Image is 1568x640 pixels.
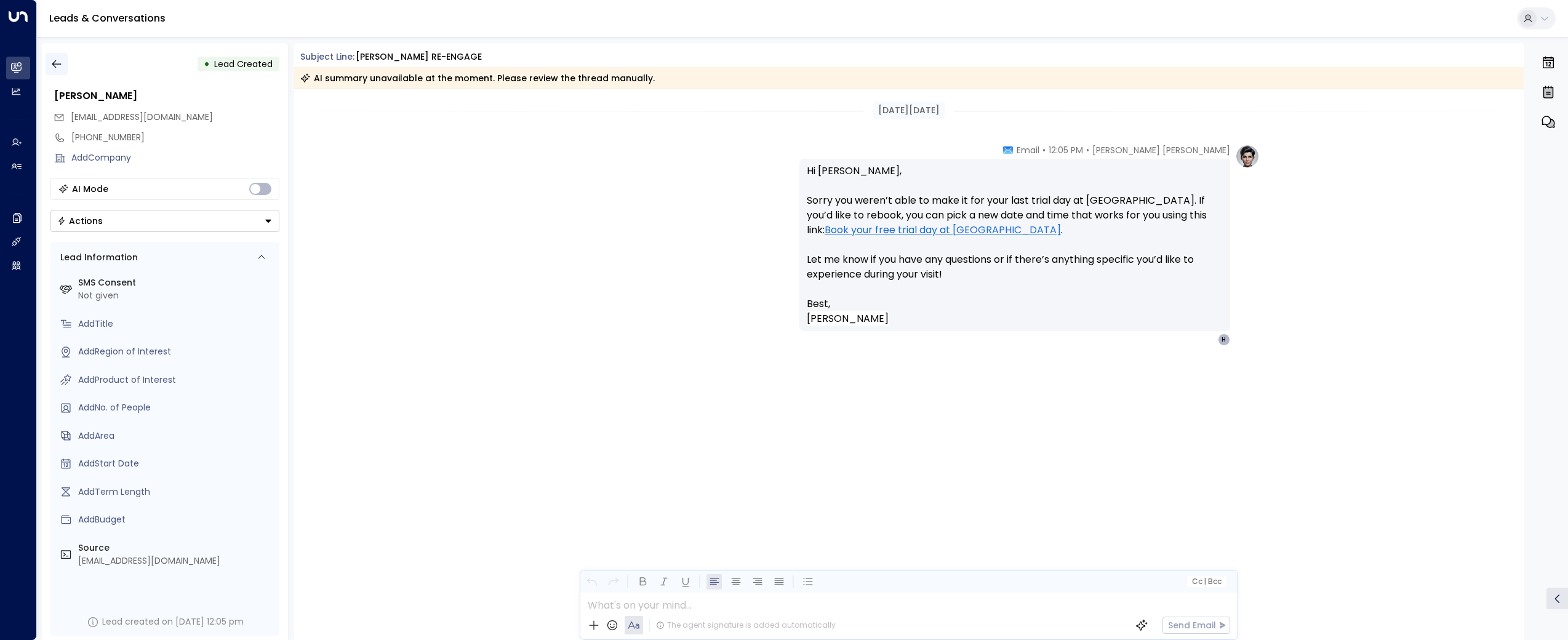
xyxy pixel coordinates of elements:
[1017,144,1039,156] span: Email
[78,513,274,526] div: AddBudget
[54,89,279,103] div: [PERSON_NAME]
[204,53,210,75] div: •
[102,615,244,628] div: Lead created on [DATE] 12:05 pm
[606,574,621,590] button: Redo
[78,318,274,330] div: AddTitle
[825,223,1061,238] a: Book your free trial day at [GEOGRAPHIC_DATA]
[1042,144,1046,156] span: •
[78,374,274,386] div: AddProduct of Interest
[78,345,274,358] div: AddRegion of Interest
[300,50,354,63] span: Subject Line:
[356,50,482,63] div: [PERSON_NAME] RE-ENGAGE
[72,183,108,195] div: AI Mode
[78,486,274,498] div: AddTerm Length
[1235,144,1260,169] img: profile-logo.png
[78,542,274,554] label: Source
[1092,144,1230,156] span: [PERSON_NAME] [PERSON_NAME]
[71,151,279,164] div: AddCompany
[50,210,279,232] div: Button group with a nested menu
[300,72,655,84] div: AI summary unavailable at the moment. Please review the thread manually.
[1086,144,1089,156] span: •
[71,131,279,144] div: [PHONE_NUMBER]
[56,251,138,264] div: Lead Information
[873,102,945,119] div: [DATE][DATE]
[1191,577,1221,586] span: Cc Bcc
[1049,144,1083,156] span: 12:05 PM
[807,297,830,311] span: Best,
[71,111,213,124] span: meganstopps@hotmail.co.uk
[50,210,279,232] button: Actions
[1186,576,1226,588] button: Cc|Bcc
[49,11,166,25] a: Leads & Conversations
[214,58,273,70] span: Lead Created
[807,311,889,326] span: [PERSON_NAME]
[1218,334,1230,346] div: H
[78,430,274,442] div: AddArea
[78,457,274,470] div: AddStart Date
[656,620,836,631] div: The agent signature is added automatically
[78,289,274,302] div: Not given
[78,401,274,414] div: AddNo. of People
[71,111,213,123] span: [EMAIL_ADDRESS][DOMAIN_NAME]
[807,164,1223,297] p: Hi [PERSON_NAME], Sorry you weren’t able to make it for your last trial day at [GEOGRAPHIC_DATA]....
[57,215,103,226] div: Actions
[78,276,274,289] label: SMS Consent
[78,554,274,567] div: [EMAIL_ADDRESS][DOMAIN_NAME]
[584,574,599,590] button: Undo
[1204,577,1206,586] span: |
